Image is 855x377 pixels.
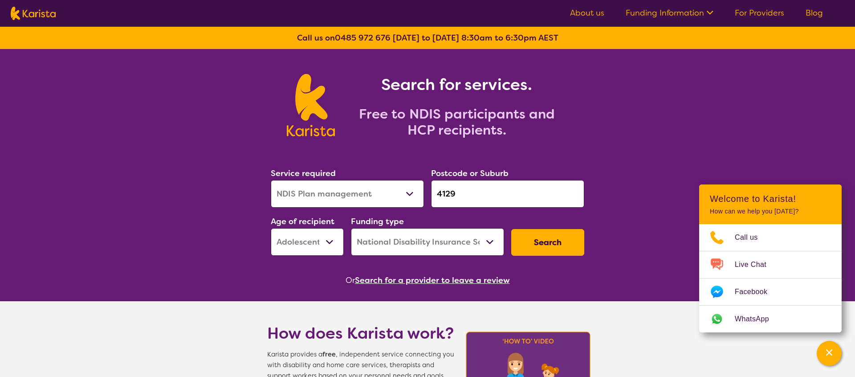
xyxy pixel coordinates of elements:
label: Age of recipient [271,216,334,227]
label: Service required [271,168,336,179]
a: Blog [806,8,823,18]
img: Karista logo [11,7,56,20]
div: Channel Menu [699,184,842,332]
a: 0485 972 676 [335,33,391,43]
span: Live Chat [735,258,777,271]
ul: Choose channel [699,224,842,332]
span: Call us [735,231,769,244]
span: WhatsApp [735,312,780,326]
p: How can we help you [DATE]? [710,208,831,215]
b: free [322,350,336,359]
h2: Welcome to Karista! [710,193,831,204]
button: Channel Menu [817,341,842,366]
img: Karista logo [287,74,334,136]
button: Search for a provider to leave a review [355,274,510,287]
label: Funding type [351,216,404,227]
a: Web link opens in a new tab. [699,306,842,332]
a: Funding Information [626,8,713,18]
input: Type [431,180,584,208]
span: Or [346,274,355,287]
button: Search [511,229,584,256]
a: For Providers [735,8,784,18]
span: Facebook [735,285,778,299]
label: Postcode or Suburb [431,168,509,179]
h1: Search for services. [346,74,568,95]
h1: How does Karista work? [267,323,454,344]
a: About us [570,8,604,18]
h2: Free to NDIS participants and HCP recipients. [346,106,568,138]
b: Call us on [DATE] to [DATE] 8:30am to 6:30pm AEST [297,33,558,43]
